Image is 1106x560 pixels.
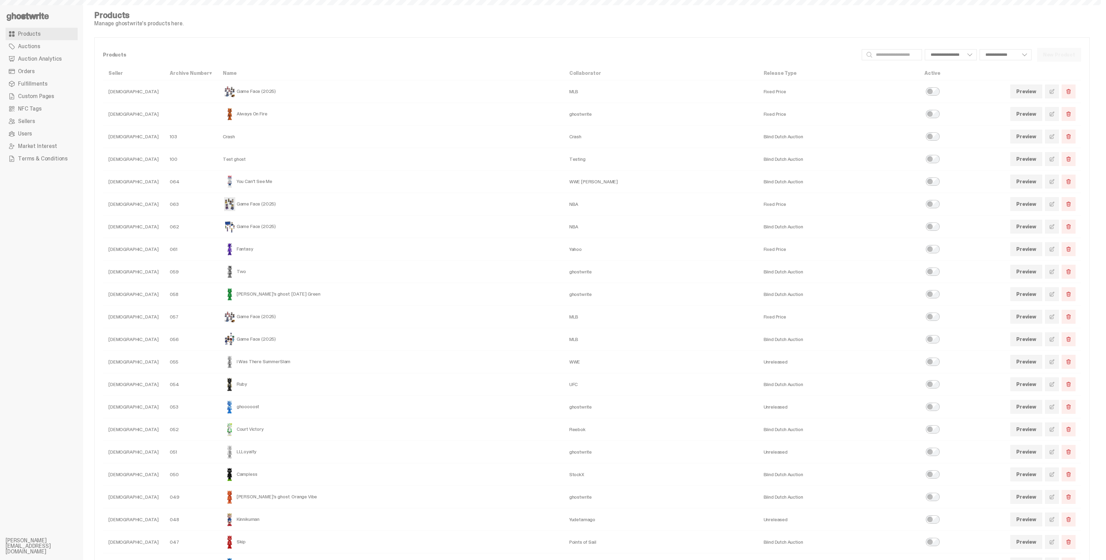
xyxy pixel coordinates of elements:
[564,103,758,125] td: ghostwrite
[1010,513,1042,526] a: Preview
[103,396,164,418] td: [DEMOGRAPHIC_DATA]
[103,463,164,486] td: [DEMOGRAPHIC_DATA]
[103,261,164,283] td: [DEMOGRAPHIC_DATA]
[1062,265,1076,279] button: Delete Product
[103,80,164,103] td: [DEMOGRAPHIC_DATA]
[758,396,919,418] td: Unreleased
[223,535,237,549] img: Skip
[103,306,164,328] td: [DEMOGRAPHIC_DATA]
[217,238,564,261] td: Fantasy
[223,287,237,301] img: Schrödinger's ghost: Sunday Green
[6,65,78,78] a: Orders
[217,216,564,238] td: Game Face (2025)
[564,463,758,486] td: StockX
[164,463,217,486] td: 050
[1062,422,1076,436] button: Delete Product
[758,441,919,463] td: Unreleased
[223,310,237,324] img: Game Face (2025)
[217,148,564,170] td: Test ghost
[217,463,564,486] td: Campless
[164,396,217,418] td: 053
[758,373,919,396] td: Blind Dutch Auction
[758,328,919,351] td: Blind Dutch Auction
[164,216,217,238] td: 062
[1010,377,1042,391] a: Preview
[223,400,237,414] img: ghooooost
[103,193,164,216] td: [DEMOGRAPHIC_DATA]
[164,486,217,508] td: 049
[1062,310,1076,324] button: Delete Product
[758,351,919,373] td: Unreleased
[564,418,758,441] td: Reebok
[1010,152,1042,166] a: Preview
[223,332,237,346] img: Game Face (2025)
[564,261,758,283] td: ghostwrite
[564,373,758,396] td: UFC
[164,148,217,170] td: 100
[217,261,564,283] td: Two
[758,148,919,170] td: Blind Dutch Auction
[103,125,164,148] td: [DEMOGRAPHIC_DATA]
[6,90,78,103] a: Custom Pages
[217,193,564,216] td: Game Face (2025)
[103,441,164,463] td: [DEMOGRAPHIC_DATA]
[564,306,758,328] td: MLB
[1062,490,1076,504] button: Delete Product
[223,197,237,211] img: Game Face (2025)
[223,377,237,391] img: Ruby
[103,283,164,306] td: [DEMOGRAPHIC_DATA]
[1062,287,1076,301] button: Delete Product
[217,441,564,463] td: LLLoyalty
[103,216,164,238] td: [DEMOGRAPHIC_DATA]
[217,66,564,80] th: Name
[103,351,164,373] td: [DEMOGRAPHIC_DATA]
[1062,513,1076,526] button: Delete Product
[103,103,164,125] td: [DEMOGRAPHIC_DATA]
[223,467,237,481] img: Campless
[6,28,78,40] a: Products
[564,125,758,148] td: Crash
[94,11,184,19] h4: Products
[6,115,78,128] a: Sellers
[1010,197,1042,211] a: Preview
[1062,242,1076,256] button: Delete Product
[164,441,217,463] td: 051
[18,69,35,74] span: Orders
[103,373,164,396] td: [DEMOGRAPHIC_DATA]
[1010,422,1042,436] a: Preview
[18,143,57,149] span: Market Interest
[164,328,217,351] td: 056
[1010,467,1042,481] a: Preview
[217,508,564,531] td: Kinnikuman
[758,66,919,80] th: Release Type
[217,170,564,193] td: You Can't See Me
[758,531,919,553] td: Blind Dutch Auction
[758,463,919,486] td: Blind Dutch Auction
[164,306,217,328] td: 057
[18,94,54,99] span: Custom Pages
[103,418,164,441] td: [DEMOGRAPHIC_DATA]
[1062,355,1076,369] button: Delete Product
[18,81,47,87] span: Fulfillments
[758,306,919,328] td: Fixed Price
[758,283,919,306] td: Blind Dutch Auction
[1010,265,1042,279] a: Preview
[18,44,40,49] span: Auctions
[217,283,564,306] td: [PERSON_NAME]'s ghost: [DATE] Green
[6,103,78,115] a: NFC Tags
[164,261,217,283] td: 059
[164,125,217,148] td: 103
[217,373,564,396] td: Ruby
[170,70,212,76] a: Archive Number▾
[217,80,564,103] td: Game Face (2025)
[758,80,919,103] td: Fixed Price
[18,106,42,112] span: NFC Tags
[1010,175,1042,189] a: Preview
[1062,175,1076,189] button: Delete Product
[1010,400,1042,414] a: Preview
[217,486,564,508] td: [PERSON_NAME]'s ghost: Orange Vibe
[18,156,68,161] span: Terms & Conditions
[564,238,758,261] td: Yahoo
[1062,152,1076,166] button: Delete Product
[564,216,758,238] td: NBA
